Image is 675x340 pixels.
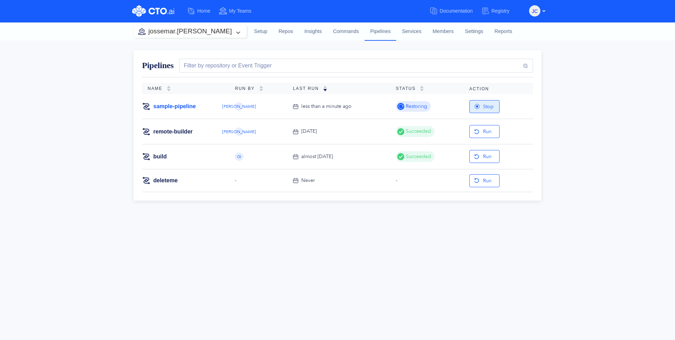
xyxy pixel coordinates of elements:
[219,5,260,18] a: My Teams
[429,5,481,18] a: Documentation
[222,130,256,134] span: [PERSON_NAME]
[222,104,256,109] span: [PERSON_NAME]
[153,153,167,161] a: build
[299,22,328,41] a: Insights
[301,153,333,161] div: almost [DATE]
[365,22,396,40] a: Pipelines
[301,127,317,135] div: [DATE]
[229,8,251,14] span: My Teams
[404,127,431,135] span: Succeeded
[469,100,500,113] button: Stop
[469,174,500,187] button: Run
[489,22,518,41] a: Reports
[464,83,533,94] th: Action
[532,6,538,17] span: JC
[427,22,459,41] a: Members
[301,177,315,184] div: Never
[132,5,174,17] img: CTO.ai Logo
[491,8,509,14] span: Registry
[396,22,427,41] a: Services
[197,8,210,14] span: Home
[469,125,500,138] button: Run
[181,61,272,70] div: Filter by repository or Event Trigger
[420,86,424,91] img: sorting-empty.svg
[167,86,171,91] img: sorting-empty.svg
[259,86,263,91] img: sorting-empty.svg
[323,86,327,91] img: sorting-down.svg
[229,169,287,192] td: -
[237,155,241,159] span: GI
[459,22,489,41] a: Settings
[481,5,518,18] a: Registry
[153,177,178,184] a: deleteme
[249,22,273,41] a: Setup
[469,150,500,163] button: Run
[529,5,540,17] button: JC
[148,86,167,91] span: Name
[142,61,174,70] span: Pipelines
[439,8,472,14] span: Documentation
[134,25,246,38] button: jossemar.[PERSON_NAME]
[293,86,323,91] span: Last Run
[327,22,365,41] a: Commands
[404,153,431,161] span: Succeeded
[390,169,464,192] td: -
[187,5,219,18] a: Home
[396,86,420,91] span: Status
[404,103,427,110] span: Restoring
[273,22,299,41] a: Repos
[153,128,193,136] a: remote-builder
[153,103,196,110] a: sample-pipeline
[301,103,352,110] div: less than a minute ago
[235,86,259,91] span: Run By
